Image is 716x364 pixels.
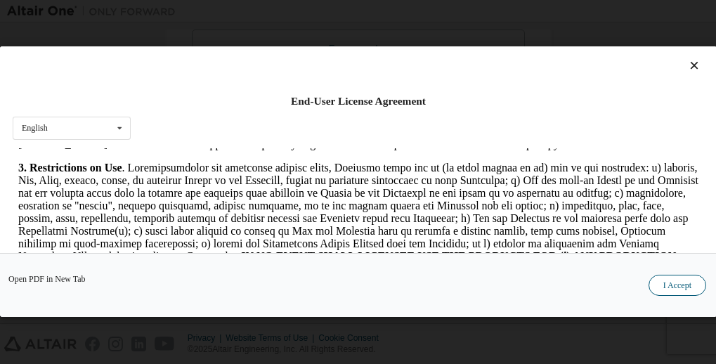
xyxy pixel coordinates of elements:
[8,275,86,284] a: Open PDF in New Tab
[6,102,666,152] strong: IN NO EVENT SHALL LICENSEE USE THE PRODUCTS FOR (i) ANY PRODUCTION, COMMERCIAL OR FOR-PROFIT PURP...
[6,13,110,25] strong: 3. Restrictions on Use
[13,94,704,108] div: End-User License Agreement
[6,13,686,152] p: . Loremipsumdolor sit ametconse adipisc elits, Doeiusmo tempo inc ut (la etdol magnaa en ad) min ...
[22,124,48,133] div: English
[648,275,705,297] button: I Accept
